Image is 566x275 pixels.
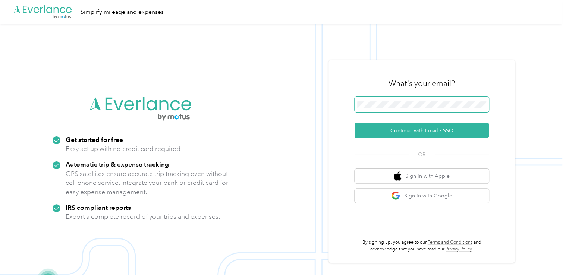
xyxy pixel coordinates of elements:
p: Easy set up with no credit card required [66,144,180,154]
button: google logoSign in with Google [355,189,489,203]
button: apple logoSign in with Apple [355,169,489,183]
p: GPS satellites ensure accurate trip tracking even without cell phone service. Integrate your bank... [66,169,229,197]
p: Export a complete record of your trips and expenses. [66,212,220,221]
strong: IRS compliant reports [66,203,131,211]
span: OR [409,151,435,158]
img: apple logo [394,171,401,181]
h3: What's your email? [389,78,455,89]
img: google logo [391,191,400,200]
strong: Get started for free [66,136,123,143]
strong: Automatic trip & expense tracking [66,160,169,168]
a: Privacy Policy [446,246,472,252]
div: Simplify mileage and expenses [81,7,164,17]
p: By signing up, you agree to our and acknowledge that you have read our . [355,239,489,252]
button: Continue with Email / SSO [355,123,489,138]
a: Terms and Conditions [428,240,472,245]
